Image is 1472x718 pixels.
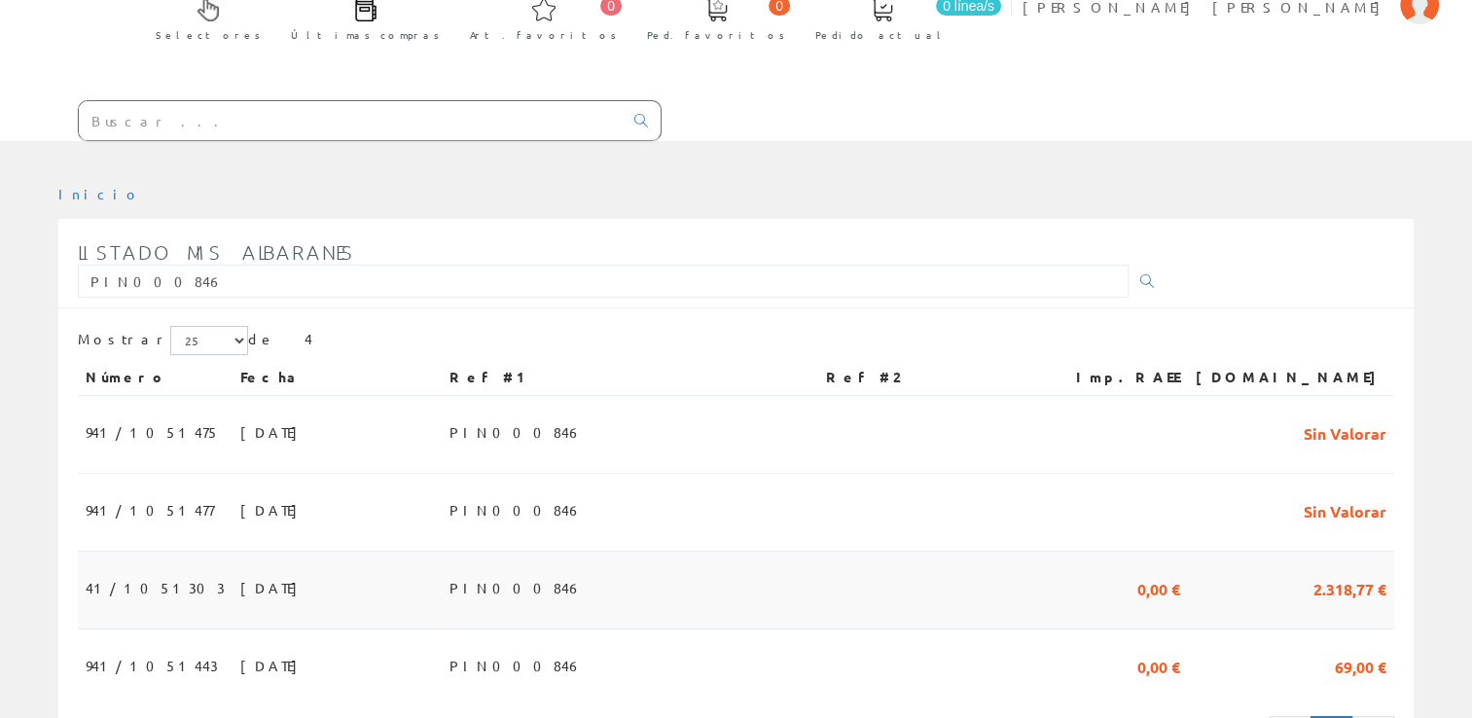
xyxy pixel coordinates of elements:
[647,25,785,45] span: Ped. favoritos
[240,415,307,449] span: [DATE]
[1304,415,1386,449] span: Sin Valorar
[58,185,141,202] a: Inicio
[240,571,307,604] span: [DATE]
[291,25,440,45] span: Últimas compras
[1042,360,1188,395] th: Imp.RAEE
[449,415,583,449] span: PIN000846
[1335,649,1386,682] span: 69,00 €
[86,493,214,526] span: 941/1051477
[79,101,623,140] input: Buscar ...
[1313,571,1386,604] span: 2.318,77 €
[78,265,1129,298] input: Introduzca parte o toda la referencia1, referencia2, número, fecha(dd/mm/yy) o rango de fechas(dd...
[78,240,355,264] span: Listado mis albaranes
[78,360,233,395] th: Número
[78,326,1394,360] div: de 4
[449,493,583,526] span: PIN000846
[815,25,948,45] span: Pedido actual
[240,493,307,526] span: [DATE]
[1137,571,1180,604] span: 0,00 €
[86,649,218,682] span: 941/1051443
[86,571,225,604] span: 41/1051303
[449,571,583,604] span: PIN000846
[240,649,307,682] span: [DATE]
[442,360,818,395] th: Ref #1
[1188,360,1394,395] th: [DOMAIN_NAME]
[1137,649,1180,682] span: 0,00 €
[1304,493,1386,526] span: Sin Valorar
[470,25,617,45] span: Art. favoritos
[818,360,1042,395] th: Ref #2
[78,326,248,355] label: Mostrar
[156,25,261,45] span: Selectores
[233,360,442,395] th: Fecha
[170,326,248,355] select: Mostrar
[449,649,583,682] span: PIN000846
[86,415,220,449] span: 941/1051475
